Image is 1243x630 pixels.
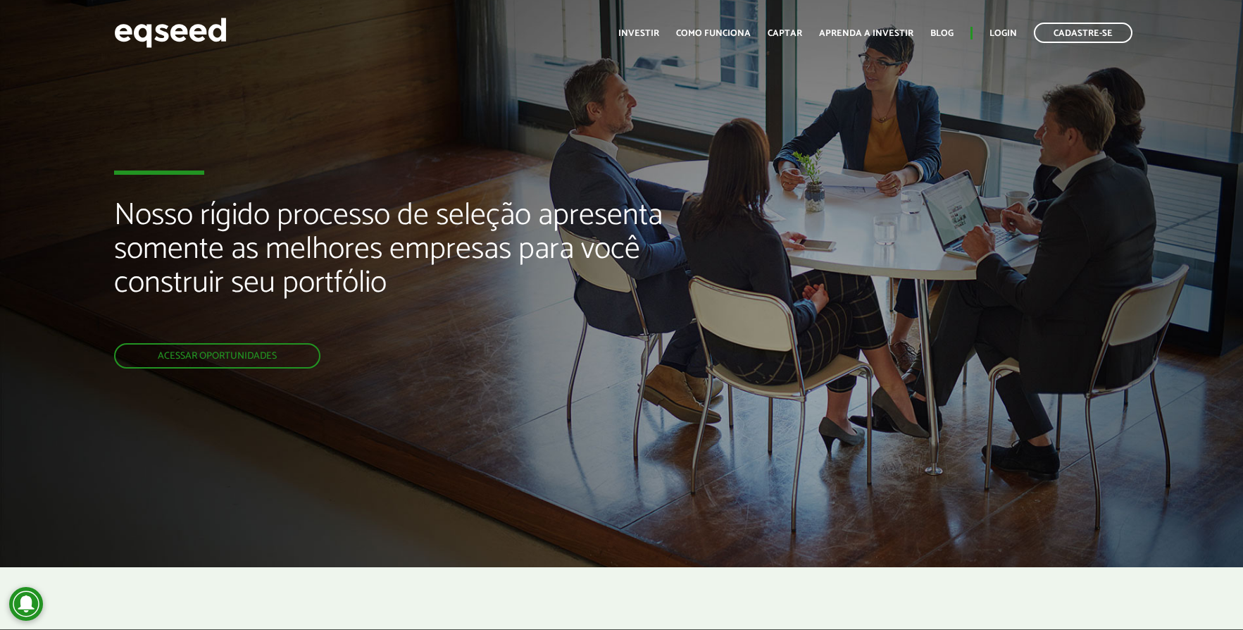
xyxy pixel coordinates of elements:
a: Cadastre-se [1034,23,1132,43]
a: Blog [930,29,954,38]
h2: Nosso rígido processo de seleção apresenta somente as melhores empresas para você construir seu p... [114,199,715,343]
a: Aprenda a investir [819,29,913,38]
a: Como funciona [676,29,751,38]
a: Acessar oportunidades [114,343,320,369]
a: Captar [768,29,802,38]
a: Login [989,29,1017,38]
img: EqSeed [114,14,227,51]
a: Investir [618,29,659,38]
